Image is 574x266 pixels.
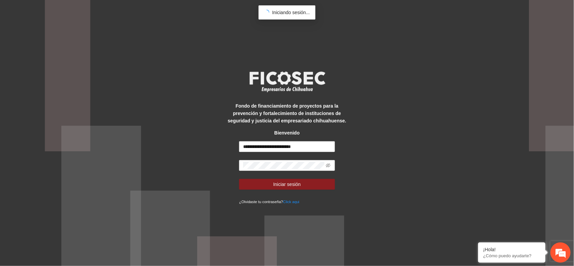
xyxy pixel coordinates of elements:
div: Chatee con nosotros ahora [35,34,113,43]
span: loading [264,10,269,15]
p: ¿Cómo puedo ayudarte? [483,253,540,258]
span: Iniciar sesión [273,181,301,188]
span: eye-invisible [326,163,331,168]
img: logo [245,69,329,94]
a: Click aqui [283,200,300,204]
div: ¡Hola! [483,247,540,252]
strong: Fondo de financiamiento de proyectos para la prevención y fortalecimiento de instituciones de seg... [228,103,346,123]
button: Iniciar sesión [239,179,335,190]
span: Iniciando sesión... [272,10,310,15]
span: Estamos en línea. [39,90,93,158]
div: Minimizar ventana de chat en vivo [110,3,126,20]
textarea: Escriba su mensaje y pulse “Intro” [3,184,128,207]
strong: Bienvenido [274,130,300,136]
small: ¿Olvidaste tu contraseña? [239,200,299,204]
